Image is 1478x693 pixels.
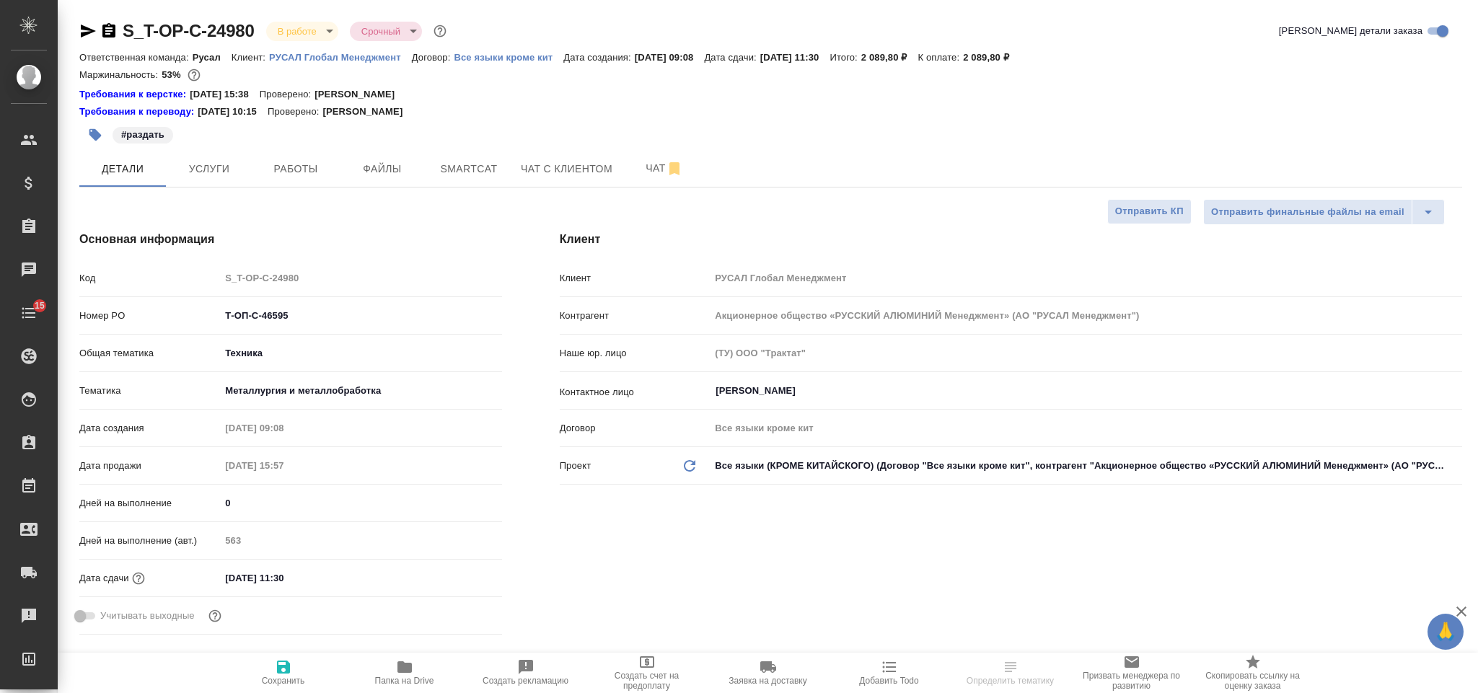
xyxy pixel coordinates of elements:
[79,22,97,40] button: Скопировать ссылку для ЯМессенджера
[344,653,465,693] button: Папка на Drive
[269,52,412,63] p: РУСАЛ Глобал Менеджмент
[268,105,323,119] p: Проверено:
[232,52,269,63] p: Клиент:
[350,22,422,41] div: В работе
[79,271,220,286] p: Код
[220,341,501,366] div: Техника
[454,50,563,63] a: Все языки кроме кит
[1454,389,1457,392] button: Open
[1107,199,1192,224] button: Отправить КП
[266,22,338,41] div: В работе
[710,343,1462,363] input: Пустое поле
[129,569,148,588] button: Если добавить услуги и заполнить их объемом, то дата рассчитается автоматически
[950,653,1071,693] button: Определить тематику
[79,496,220,511] p: Дней на выполнение
[521,160,612,178] span: Чат с клиентом
[1428,614,1464,650] button: 🙏
[79,105,198,119] a: Требования к переводу:
[220,379,501,403] div: Металлургия и металлобработка
[710,305,1462,326] input: Пустое поле
[434,160,503,178] span: Smartcat
[79,105,198,119] div: Нажми, чтобы открыть папку с инструкцией
[918,52,963,63] p: К оплате:
[560,385,711,400] p: Контактное лицо
[595,671,699,691] span: Создать счет на предоплату
[100,22,118,40] button: Скопировать ссылку
[185,66,203,84] button: 254.25 UAH; 318.00 RUB;
[79,309,220,323] p: Номер PO
[1192,653,1314,693] button: Скопировать ссылку на оценку заказа
[79,421,220,436] p: Дата создания
[859,676,918,686] span: Добавить Todo
[175,160,244,178] span: Услуги
[262,676,305,686] span: Сохранить
[348,160,417,178] span: Файлы
[560,346,711,361] p: Наше юр. лицо
[412,52,454,63] p: Договор:
[269,50,412,63] a: РУСАЛ Глобал Менеджмент
[1211,204,1404,221] span: Отправить финальные файлы на email
[220,455,346,476] input: Пустое поле
[79,119,111,151] button: Добавить тэг
[666,160,683,177] svg: Отписаться
[260,87,315,102] p: Проверено:
[357,25,405,37] button: Срочный
[710,418,1462,438] input: Пустое поле
[79,52,193,63] p: Ответственная команда:
[1115,203,1184,220] span: Отправить КП
[465,653,586,693] button: Создать рекламацию
[704,52,760,63] p: Дата сдачи:
[220,493,501,513] input: ✎ Введи что-нибудь
[560,309,711,323] p: Контрагент
[220,305,501,326] input: ✎ Введи что-нибудь
[4,295,54,331] a: 15
[88,160,157,178] span: Детали
[1279,24,1422,38] span: [PERSON_NAME] детали заказа
[193,52,232,63] p: Русал
[100,609,195,623] span: Учитывать выходные
[1203,199,1445,225] div: split button
[322,105,413,119] p: [PERSON_NAME]
[79,384,220,398] p: Тематика
[79,69,162,80] p: Маржинальность:
[560,421,711,436] p: Договор
[1203,199,1412,225] button: Отправить финальные файлы на email
[710,268,1462,288] input: Пустое поле
[190,87,260,102] p: [DATE] 15:38
[630,159,699,177] span: Чат
[79,571,129,586] p: Дата сдачи
[586,653,708,693] button: Создать счет на предоплату
[79,231,502,248] h4: Основная информация
[1201,671,1305,691] span: Скопировать ссылку на оценку заказа
[314,87,405,102] p: [PERSON_NAME]
[560,271,711,286] p: Клиент
[26,299,53,313] span: 15
[1433,617,1458,647] span: 🙏
[1071,653,1192,693] button: Призвать менеджера по развитию
[273,25,321,37] button: В работе
[261,160,330,178] span: Работы
[79,87,190,102] a: Требования к верстке:
[710,454,1462,478] div: Все языки (КРОМЕ КИТАЙСКОГО) (Договор "Все языки кроме кит", контрагент "Акционерное общество «РУ...
[563,52,634,63] p: Дата создания:
[431,22,449,40] button: Доп статусы указывают на важность/срочность заказа
[375,676,434,686] span: Папка на Drive
[223,653,344,693] button: Сохранить
[79,87,190,102] div: Нажми, чтобы открыть папку с инструкцией
[729,676,806,686] span: Заявка на доставку
[220,568,346,588] input: ✎ Введи что-нибудь
[79,459,220,473] p: Дата продажи
[1080,671,1184,691] span: Призвать менеджера по развитию
[79,534,220,548] p: Дней на выполнение (авт.)
[708,653,829,693] button: Заявка на доставку
[121,128,164,142] p: #раздать
[111,128,175,140] span: раздать
[560,231,1462,248] h4: Клиент
[635,52,705,63] p: [DATE] 09:08
[830,52,861,63] p: Итого:
[123,21,255,40] a: S_T-OP-C-24980
[829,653,950,693] button: Добавить Todo
[206,606,224,625] button: Выбери, если сб и вс нужно считать рабочими днями для выполнения заказа.
[560,459,591,473] p: Проект
[220,268,501,288] input: Пустое поле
